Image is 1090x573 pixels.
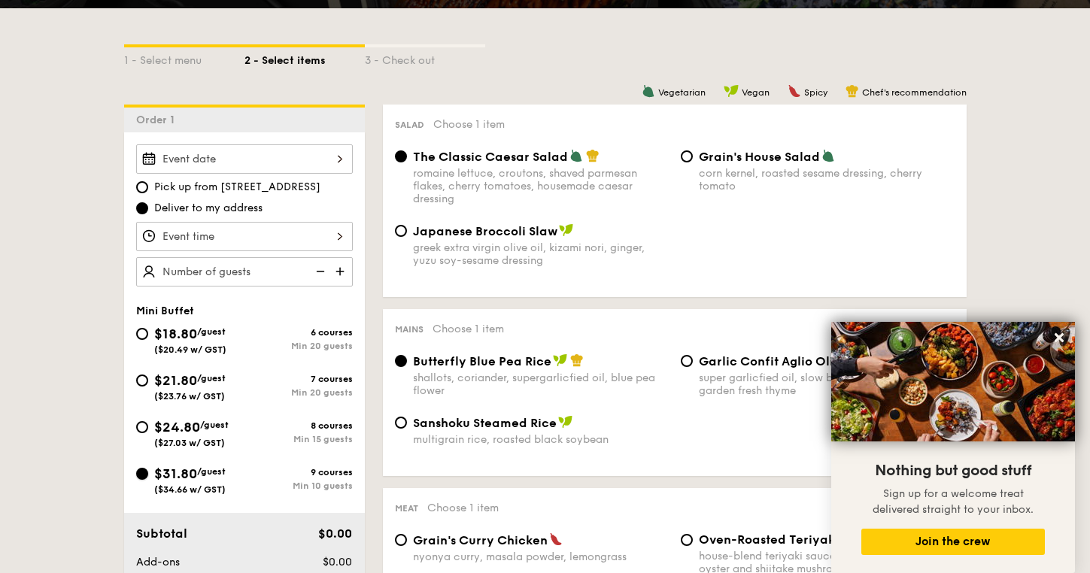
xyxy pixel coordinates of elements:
[136,374,148,387] input: $21.80/guest($23.76 w/ GST)7 coursesMin 20 guests
[804,87,827,98] span: Spicy
[699,371,955,397] div: super garlicfied oil, slow baked cherry tomatoes, garden fresh thyme
[681,355,693,367] input: Garlic Confit Aglio Oliosuper garlicfied oil, slow baked cherry tomatoes, garden fresh thyme
[136,328,148,340] input: $18.80/guest($20.49 w/ GST)6 coursesMin 20 guests
[395,417,407,429] input: Sanshoku Steamed Ricemultigrain rice, roasted black soybean
[413,533,548,547] span: Grain's Curry Chicken
[136,181,148,193] input: Pick up from [STREET_ADDRESS]
[136,468,148,480] input: $31.80/guest($34.66 w/ GST)9 coursesMin 10 guests
[699,150,820,164] span: Grain's House Salad
[154,201,263,216] span: Deliver to my address
[875,462,1031,480] span: Nothing but good stuff
[549,532,563,546] img: icon-spicy.37a8142b.svg
[413,354,551,368] span: Butterfly Blue Pea Rice
[395,324,424,335] span: Mains
[124,47,244,68] div: 1 - Select menu
[413,167,669,205] div: romaine lettuce, croutons, shaved parmesan flakes, cherry tomatoes, housemade caesar dressing
[559,223,574,237] img: icon-vegan.f8ff3823.svg
[742,87,770,98] span: Vegan
[846,84,859,98] img: icon-chef-hat.a58ddaea.svg
[318,526,352,541] span: $0.00
[197,373,226,384] span: /guest
[136,114,181,126] span: Order 1
[154,465,197,482] span: $31.80
[861,529,1045,555] button: Join the crew
[136,257,353,286] input: Number of guests
[244,341,353,351] div: Min 20 guests
[873,487,1034,516] span: Sign up for a welcome treat delivered straight to your inbox.
[831,322,1075,441] img: DSC07876-Edit02-Large.jpeg
[154,326,197,342] span: $18.80
[569,149,583,162] img: icon-vegetarian.fe4039eb.svg
[413,433,669,446] div: multigrain rice, roasted black soybean
[136,202,148,214] input: Deliver to my address
[244,420,353,431] div: 8 courses
[395,150,407,162] input: The Classic Caesar Saladromaine lettuce, croutons, shaved parmesan flakes, cherry tomatoes, house...
[558,415,573,429] img: icon-vegan.f8ff3823.svg
[1047,326,1071,350] button: Close
[136,526,187,541] span: Subtotal
[862,87,967,98] span: Chef's recommendation
[136,556,180,568] span: Add-ons
[413,241,669,267] div: greek extra virgin olive oil, kizami nori, ginger, yuzu soy-sesame dressing
[395,355,407,367] input: Butterfly Blue Pea Riceshallots, coriander, supergarlicfied oil, blue pea flower
[395,503,418,514] span: Meat
[200,420,229,430] span: /guest
[136,421,148,433] input: $24.80/guest($27.03 w/ GST)8 coursesMin 15 guests
[413,224,557,238] span: Japanese Broccoli Slaw
[699,354,841,368] span: Garlic Confit Aglio Olio
[330,257,353,286] img: icon-add.58712e84.svg
[427,502,499,514] span: Choose 1 item
[244,481,353,491] div: Min 10 guests
[586,149,600,162] img: icon-chef-hat.a58ddaea.svg
[570,353,584,367] img: icon-chef-hat.a58ddaea.svg
[365,47,485,68] div: 3 - Check out
[244,387,353,398] div: Min 20 guests
[553,353,568,367] img: icon-vegan.f8ff3823.svg
[136,144,353,174] input: Event date
[433,118,505,131] span: Choose 1 item
[642,84,655,98] img: icon-vegetarian.fe4039eb.svg
[197,466,226,477] span: /guest
[136,222,353,251] input: Event time
[197,326,226,337] span: /guest
[413,371,669,397] div: shallots, coriander, supergarlicfied oil, blue pea flower
[154,438,225,448] span: ($27.03 w/ GST)
[681,534,693,546] input: Oven-Roasted Teriyaki Chickenhouse-blend teriyaki sauce, baby bok choy, king oyster and shiitake ...
[699,167,955,193] div: corn kernel, roasted sesame dressing, cherry tomato
[154,484,226,495] span: ($34.66 w/ GST)
[244,47,365,68] div: 2 - Select items
[136,305,194,317] span: Mini Buffet
[154,391,225,402] span: ($23.76 w/ GST)
[244,374,353,384] div: 7 courses
[244,434,353,444] div: Min 15 guests
[821,149,835,162] img: icon-vegetarian.fe4039eb.svg
[724,84,739,98] img: icon-vegan.f8ff3823.svg
[413,416,557,430] span: Sanshoku Steamed Rice
[323,556,352,568] span: $0.00
[395,225,407,237] input: Japanese Broccoli Slawgreek extra virgin olive oil, kizami nori, ginger, yuzu soy-sesame dressing
[154,344,226,355] span: ($20.49 w/ GST)
[413,550,669,563] div: nyonya curry, masala powder, lemongrass
[154,419,200,435] span: $24.80
[681,150,693,162] input: Grain's House Saladcorn kernel, roasted sesame dressing, cherry tomato
[244,327,353,338] div: 6 courses
[433,323,504,335] span: Choose 1 item
[395,534,407,546] input: Grain's Curry Chickennyonya curry, masala powder, lemongrass
[154,372,197,389] span: $21.80
[788,84,801,98] img: icon-spicy.37a8142b.svg
[413,150,568,164] span: The Classic Caesar Salad
[658,87,706,98] span: Vegetarian
[699,532,892,547] span: Oven-Roasted Teriyaki Chicken
[154,180,320,195] span: Pick up from [STREET_ADDRESS]
[244,467,353,477] div: 9 courses
[308,257,330,286] img: icon-reduce.1d2dbef1.svg
[395,120,424,130] span: Salad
